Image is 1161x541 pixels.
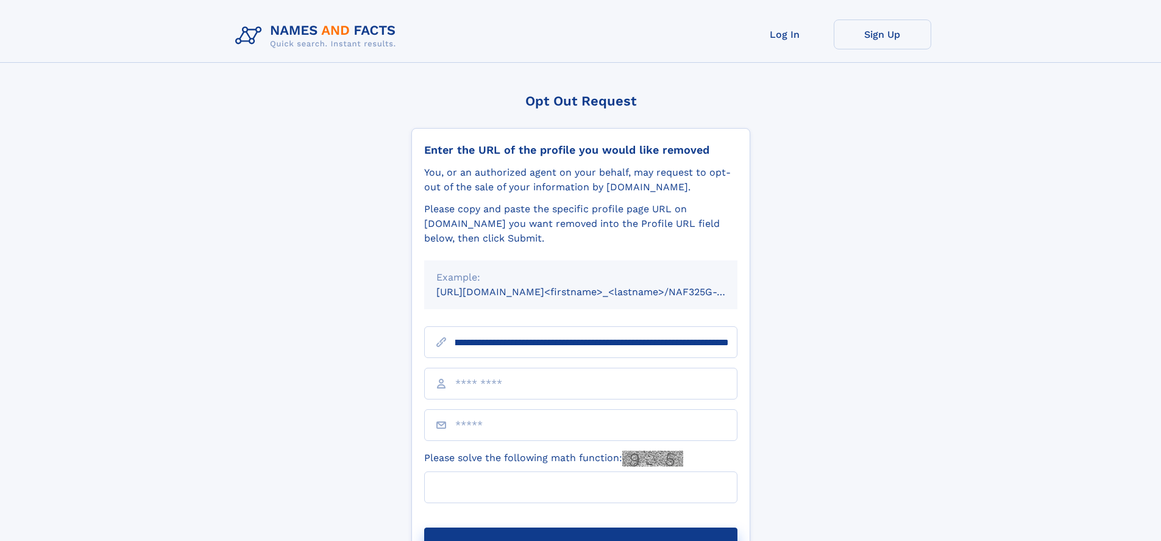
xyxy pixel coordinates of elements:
[424,165,737,195] div: You, or an authorized agent on your behalf, may request to opt-out of the sale of your informatio...
[230,20,406,52] img: Logo Names and Facts
[424,451,683,467] label: Please solve the following math function:
[436,286,761,298] small: [URL][DOMAIN_NAME]<firstname>_<lastname>/NAF325G-xxxxxxxx
[834,20,931,49] a: Sign Up
[411,93,750,109] div: Opt Out Request
[424,202,737,246] div: Please copy and paste the specific profile page URL on [DOMAIN_NAME] you want removed into the Pr...
[424,143,737,157] div: Enter the URL of the profile you would like removed
[436,270,725,285] div: Example:
[736,20,834,49] a: Log In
